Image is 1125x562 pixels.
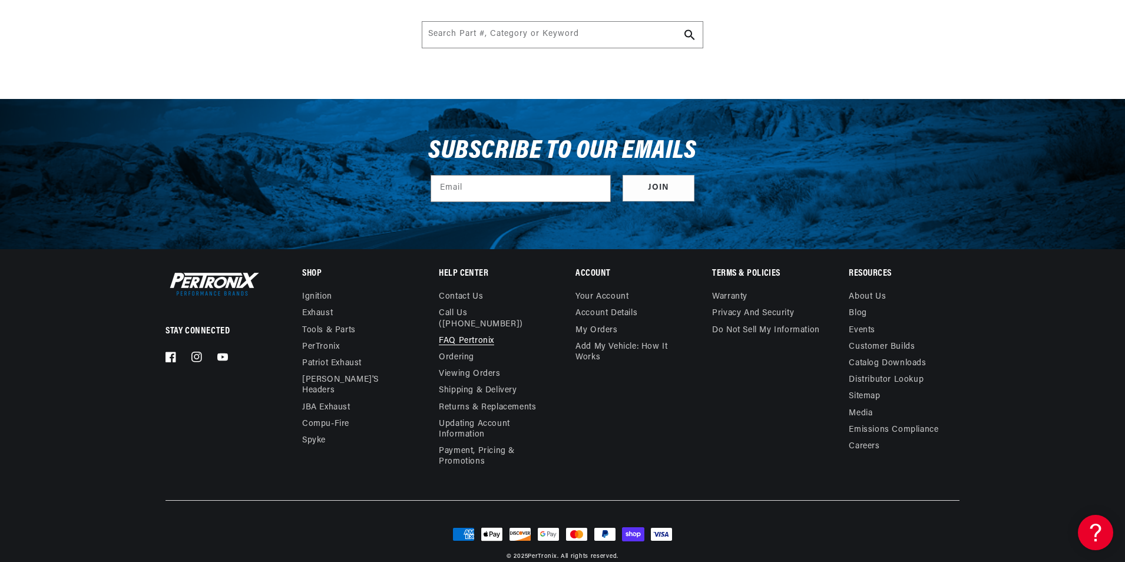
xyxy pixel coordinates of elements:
[302,322,356,339] a: Tools & Parts
[712,292,747,305] a: Warranty
[849,438,879,455] a: Careers
[439,292,483,305] a: Contact us
[712,322,820,339] a: Do not sell my information
[431,176,610,201] input: Email
[849,355,926,372] a: Catalog Downloads
[575,305,637,322] a: Account details
[166,270,260,298] img: Pertronix
[528,553,557,560] a: PerTronix
[575,292,628,305] a: Your account
[302,416,349,432] a: Compu-Fire
[302,339,339,355] a: PerTronix
[575,322,617,339] a: My orders
[439,443,549,470] a: Payment, Pricing & Promotions
[623,175,694,201] button: Subscribe
[439,399,536,416] a: Returns & Replacements
[439,416,540,443] a: Updating Account Information
[422,22,703,48] input: Search Part #, Category or Keyword
[302,399,350,416] a: JBA Exhaust
[302,432,326,449] a: Spyke
[712,305,794,322] a: Privacy and Security
[849,388,880,405] a: Sitemap
[849,372,924,388] a: Distributor Lookup
[575,339,686,366] a: Add My Vehicle: How It Works
[849,305,866,322] a: Blog
[849,322,875,339] a: Events
[849,339,915,355] a: Customer Builds
[507,553,558,560] small: © 2025 .
[302,355,362,372] a: Patriot Exhaust
[439,382,517,399] a: Shipping & Delivery
[561,553,618,560] small: All rights reserved.
[677,22,703,48] button: Search Part #, Category or Keyword
[439,349,474,366] a: Ordering
[849,405,872,422] a: Media
[439,305,540,332] a: Call Us ([PHONE_NUMBER])
[849,292,886,305] a: About Us
[439,333,494,349] a: FAQ Pertronix
[302,292,332,305] a: Ignition
[302,372,403,399] a: [PERSON_NAME]'s Headers
[166,325,264,338] p: Stay Connected
[849,422,938,438] a: Emissions compliance
[439,366,500,382] a: Viewing Orders
[428,140,697,163] h3: Subscribe to our emails
[302,305,333,322] a: Exhaust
